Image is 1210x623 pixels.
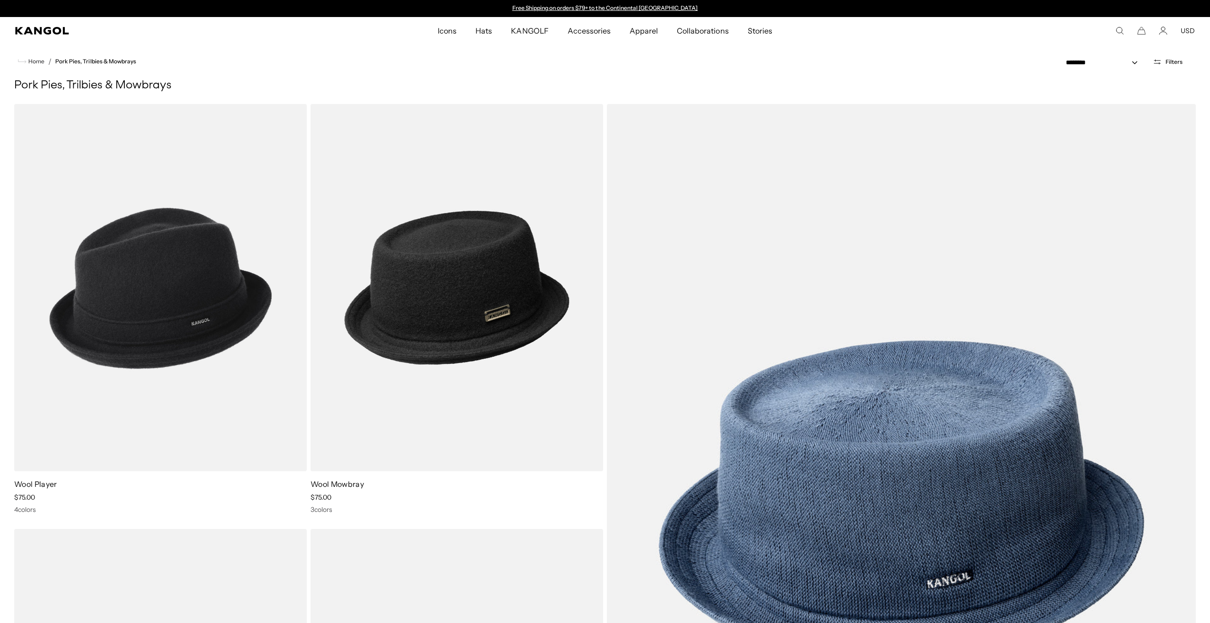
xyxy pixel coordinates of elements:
a: Wool Mowbray [311,479,364,489]
span: Filters [1166,59,1183,65]
summary: Search here [1115,26,1124,35]
a: Stories [738,17,782,44]
span: Collaborations [677,17,728,44]
a: Hats [466,17,501,44]
select: Sort by: Featured [1062,58,1147,68]
img: Wool Player [14,104,307,471]
a: Collaborations [667,17,738,44]
span: Icons [438,17,457,44]
span: $75.00 [14,493,35,502]
a: KANGOLF [501,17,558,44]
span: Accessories [568,17,611,44]
button: Cart [1137,26,1146,35]
a: Free Shipping on orders $79+ to the Continental [GEOGRAPHIC_DATA] [512,4,698,11]
a: Icons [428,17,466,44]
img: Wool Mowbray [311,104,603,471]
a: Pork Pies, Trilbies & Mowbrays [55,58,136,65]
a: Home [18,57,44,66]
div: Announcement [508,5,702,12]
span: $75.00 [311,493,331,502]
a: Accessories [558,17,620,44]
button: Open filters [1147,58,1188,66]
div: 3 colors [311,505,603,514]
a: Apparel [620,17,667,44]
div: 1 of 2 [508,5,702,12]
span: Hats [475,17,492,44]
div: 4 colors [14,505,307,514]
h1: Pork Pies, Trilbies & Mowbrays [14,78,1196,93]
a: Wool Player [14,479,57,489]
a: Kangol [15,27,291,35]
span: Home [26,58,44,65]
span: Apparel [630,17,658,44]
a: Account [1159,26,1167,35]
slideshow-component: Announcement bar [508,5,702,12]
li: / [44,56,52,67]
button: USD [1181,26,1195,35]
span: KANGOLF [511,17,548,44]
span: Stories [748,17,772,44]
